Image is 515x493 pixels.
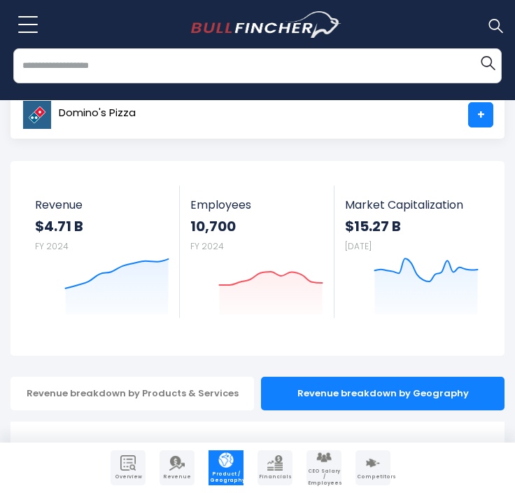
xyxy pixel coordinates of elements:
span: Domino's Pizza [59,107,136,119]
a: Domino's Pizza [22,102,136,127]
img: DPZ logo [22,100,52,130]
span: Product / Geography [210,471,242,483]
a: Revenue $4.71 B FY 2024 [24,186,180,318]
div: Revenue breakdown by Products & Services [10,377,254,410]
a: Market Capitalization $15.27 B [DATE] [334,186,489,318]
div: Revenue breakdown by Geography [261,377,505,410]
span: Revenue [161,474,193,480]
span: Employees [190,198,323,211]
button: Search [474,48,502,76]
strong: $4.71 B [35,217,169,235]
small: FY 2024 [190,240,224,252]
small: FY 2024 [35,240,69,252]
a: Company Employees [306,450,341,485]
a: Go to homepage [191,11,341,38]
strong: $15.27 B [345,217,479,235]
small: [DATE] [345,240,372,252]
span: CEO Salary / Employees [308,468,340,486]
a: Company Competitors [355,450,390,485]
strong: 10,700 [190,217,323,235]
span: Market Capitalization [345,198,479,211]
a: Employees 10,700 FY 2024 [180,186,334,318]
a: Company Revenue [160,450,195,485]
span: Competitors [357,474,389,480]
a: + [468,102,493,127]
a: Company Overview [111,450,146,485]
span: Revenue [35,198,169,211]
img: bullfincher logo [191,11,341,38]
span: Overview [112,474,144,480]
a: Company Financials [257,450,292,485]
span: Financials [259,474,291,480]
a: Company Product/Geography [209,450,244,485]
